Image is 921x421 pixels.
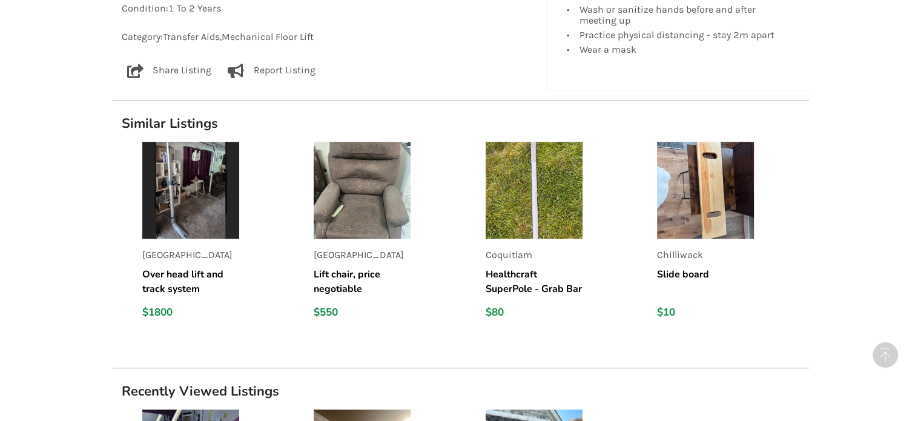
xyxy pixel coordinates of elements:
h5: Healthcraft SuperPole - Grab Bar - Stand Assit [486,267,583,296]
p: Share Listing [153,64,211,78]
img: listing [142,142,239,239]
h1: Similar Listings [112,115,809,132]
div: $550 [314,306,411,319]
h5: Lift chair, price negotiable [314,267,411,296]
div: $10 [657,306,754,319]
p: [GEOGRAPHIC_DATA] [314,248,411,262]
a: listing[GEOGRAPHIC_DATA]Lift chair, price negotiable$550 [314,142,466,329]
p: Condition: 1 To 2 Years [122,2,538,16]
h1: Recently Viewed Listings [112,383,809,400]
img: listing [314,142,411,239]
a: listing[GEOGRAPHIC_DATA]Over head lift and track system$1800 [142,142,294,329]
p: Coquitlam [486,248,583,262]
div: Wear a mask [579,42,784,55]
div: Practice physical distancing - stay 2m apart [579,28,784,42]
p: [GEOGRAPHIC_DATA] [142,248,239,262]
a: listingCoquitlamHealthcraft SuperPole - Grab Bar - Stand Assit$80 [486,142,638,329]
p: Report Listing [254,64,315,78]
p: Chilliwack [657,248,754,262]
h5: Slide board [657,267,754,296]
div: $80 [486,306,583,319]
img: listing [657,142,754,239]
p: Category: Transfer Aids , Mechanical Floor Lift [122,30,538,44]
img: listing [486,142,583,239]
a: listingChilliwackSlide board$10 [657,142,809,329]
h5: Over head lift and track system [142,267,239,296]
div: Wash or sanitize hands before and after meeting up [579,2,784,28]
div: $1800 [142,306,239,319]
